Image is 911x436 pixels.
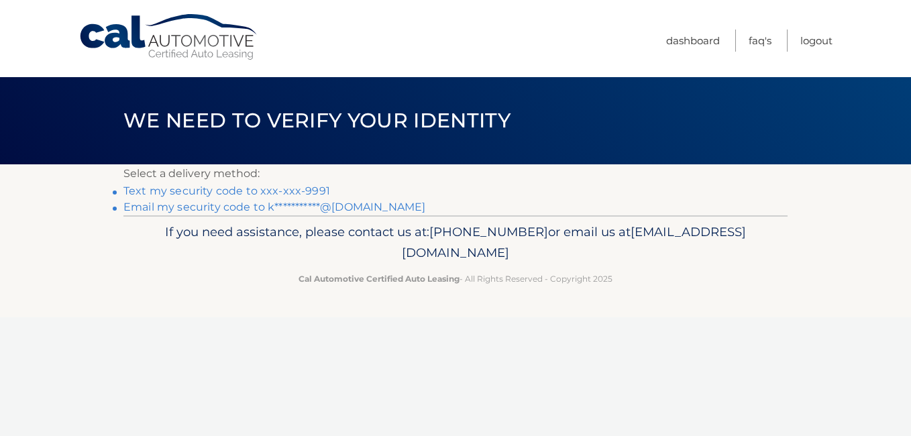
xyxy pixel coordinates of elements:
a: Text my security code to xxx-xxx-9991 [123,184,330,197]
span: We need to verify your identity [123,108,511,133]
p: - All Rights Reserved - Copyright 2025 [132,272,779,286]
p: Select a delivery method: [123,164,788,183]
a: Logout [800,30,833,52]
p: If you need assistance, please contact us at: or email us at [132,221,779,264]
a: FAQ's [749,30,771,52]
a: Dashboard [666,30,720,52]
a: Cal Automotive [78,13,260,61]
strong: Cal Automotive Certified Auto Leasing [299,274,460,284]
span: [PHONE_NUMBER] [429,224,548,239]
